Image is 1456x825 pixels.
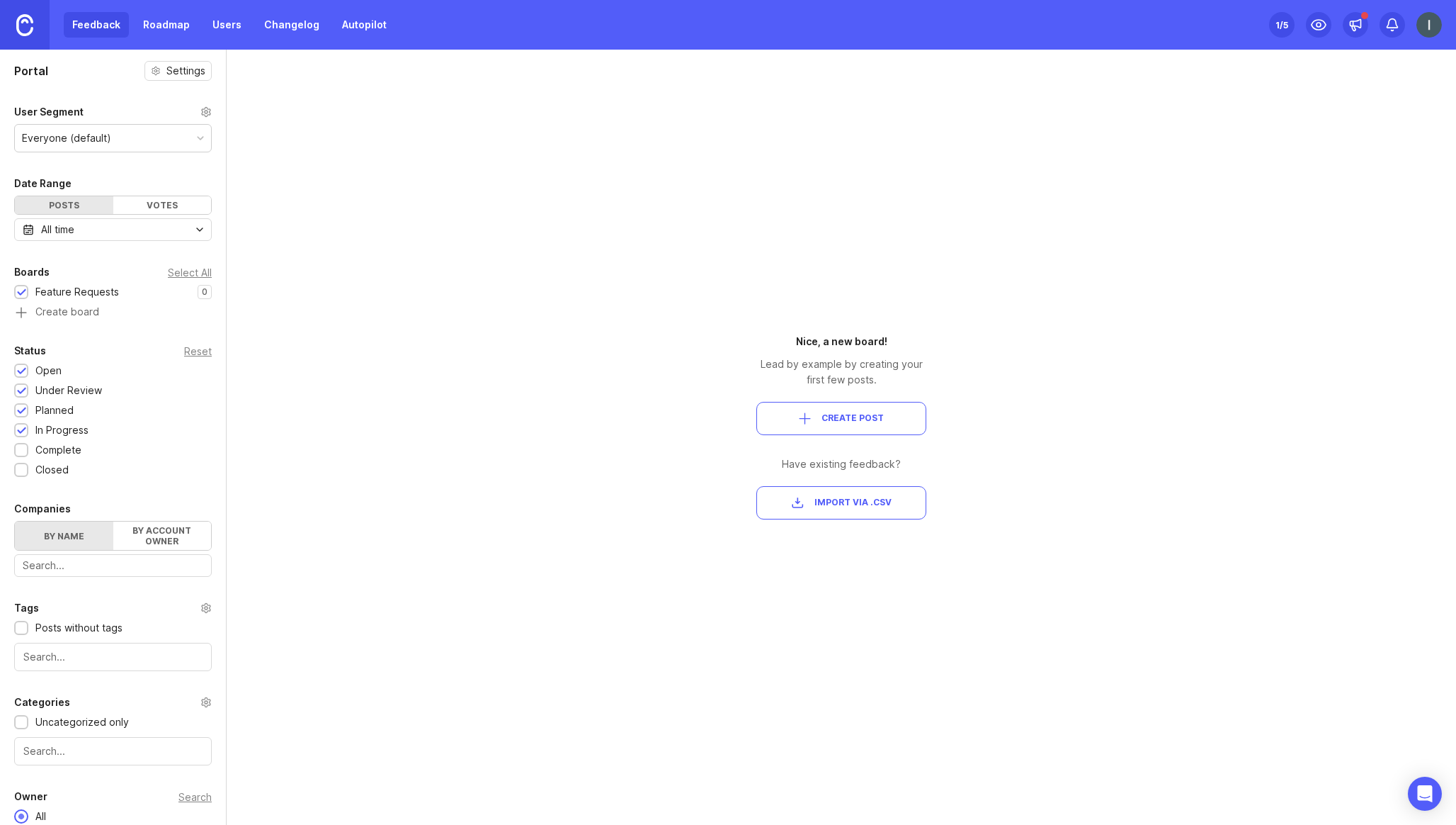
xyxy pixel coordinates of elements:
a: Autopilot [334,12,395,38]
div: Complete [35,442,81,458]
button: 1/5 [1269,12,1295,38]
input: Search... [23,558,203,573]
input: Search... [23,743,203,759]
div: Reset [184,347,212,355]
div: Boards [14,264,50,281]
a: Users [204,12,250,38]
a: Changelog [256,12,328,38]
div: Open [35,363,62,378]
div: 1 /5 [1275,15,1288,35]
div: Votes [113,196,212,214]
div: User Segment [14,103,84,120]
div: Nice, a new board! [756,334,926,349]
svg: toggle icon [188,224,211,235]
div: Posts [15,196,113,214]
button: Import via .csv [756,486,926,520]
a: Roadmap [135,12,198,38]
div: All [28,809,53,824]
div: Planned [35,403,74,418]
div: Select All [168,269,212,276]
label: By account owner [113,522,212,550]
input: Search... [23,649,203,665]
button: Settings [144,61,212,81]
span: Import via .csv [814,497,892,509]
label: By name [15,522,113,550]
button: Create Post [756,402,926,435]
span: Settings [166,64,205,78]
div: All time [41,222,74,237]
div: Open Intercom Messenger [1408,777,1442,811]
div: Have existing feedback? [756,456,926,472]
div: Feature Requests [35,284,119,300]
p: 0 [202,286,207,298]
div: Posts without tags [35,620,123,636]
div: In Progress [35,422,89,438]
div: Everyone (default) [22,130,111,146]
div: Lead by example by creating your first few posts. [756,357,926,388]
div: Tags [14,600,39,617]
div: Status [14,342,46,359]
span: Create Post [821,412,884,425]
div: Owner [14,788,47,805]
h1: Portal [14,62,48,79]
div: Search [178,793,212,801]
div: Companies [14,500,71,517]
img: Canny Home [16,14,33,36]
img: Integrations QA [1416,12,1442,38]
div: Categories [14,694,70,711]
div: Uncategorized only [35,714,129,730]
div: Date Range [14,175,72,192]
a: Create board [14,307,212,320]
div: Under Review [35,383,102,398]
div: Closed [35,462,69,478]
